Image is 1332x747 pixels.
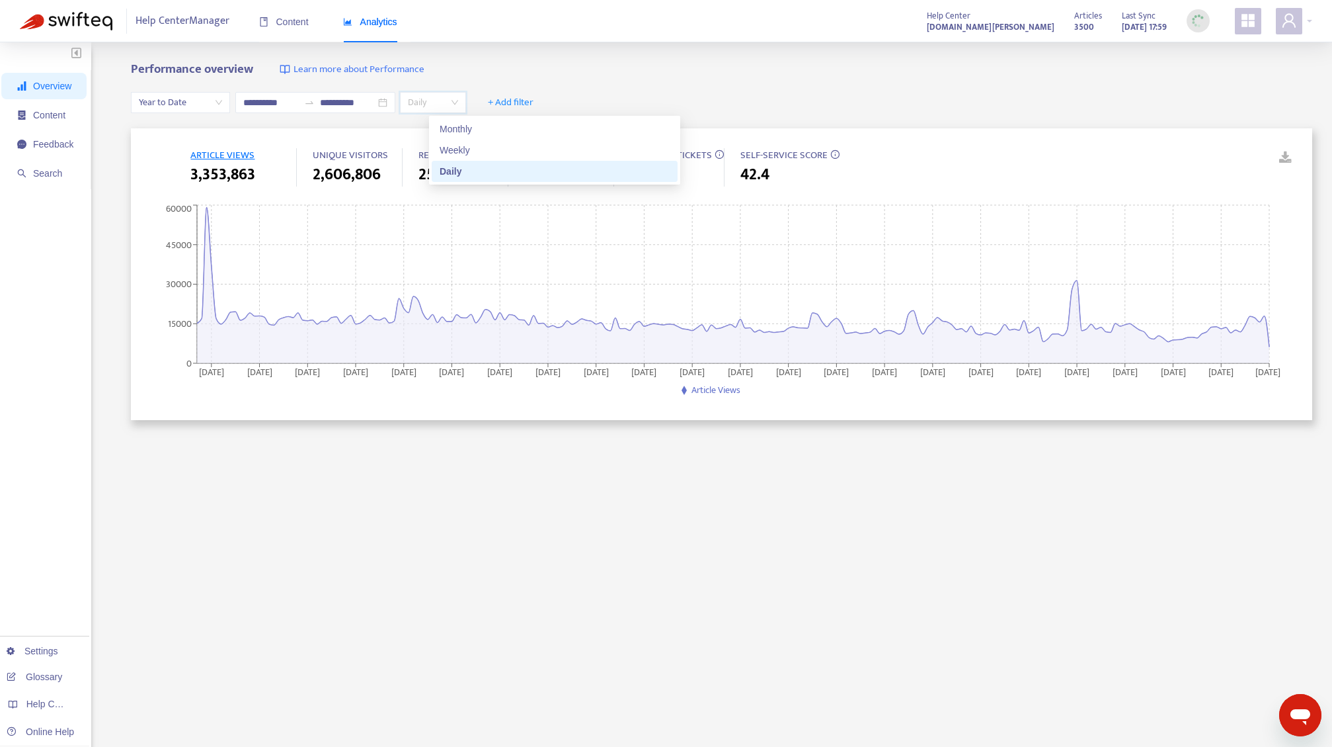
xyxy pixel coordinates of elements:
[295,364,321,379] tspan: [DATE]
[824,364,849,379] tspan: [DATE]
[136,9,229,34] span: Help Center Manager
[432,161,678,182] div: Daily
[7,646,58,656] a: Settings
[166,277,192,292] tspan: 30000
[139,93,222,112] span: Year to Date
[691,382,740,398] span: Article Views
[432,140,678,161] div: Weekly
[1074,9,1102,23] span: Articles
[33,110,65,120] span: Content
[740,147,828,163] span: SELF-SERVICE SCORE
[1209,364,1234,379] tspan: [DATE]
[927,19,1054,34] a: [DOMAIN_NAME][PERSON_NAME]
[17,140,26,149] span: message
[304,97,315,108] span: swap-right
[33,139,73,150] span: Feedback
[166,201,192,216] tspan: 60000
[259,17,309,27] span: Content
[7,726,74,737] a: Online Help
[920,364,945,379] tspan: [DATE]
[294,62,424,77] span: Learn more about Performance
[190,163,255,187] span: 3,353,863
[313,147,388,163] span: UNIQUE VISITORS
[1190,13,1206,29] img: sync_loading.0b5143dde30e3a21642e.gif
[17,110,26,120] span: container
[488,95,533,110] span: + Add filter
[33,168,62,179] span: Search
[1017,364,1042,379] tspan: [DATE]
[166,237,192,252] tspan: 45000
[478,92,543,113] button: + Add filter
[630,163,674,187] span: 61,535
[680,364,705,379] tspan: [DATE]
[584,364,609,379] tspan: [DATE]
[20,12,112,30] img: Swifteq
[17,81,26,91] span: signal
[17,169,26,178] span: search
[1256,364,1281,379] tspan: [DATE]
[1113,364,1138,379] tspan: [DATE]
[728,364,753,379] tspan: [DATE]
[418,163,442,187] span: 25s
[199,364,224,379] tspan: [DATE]
[440,364,465,379] tspan: [DATE]
[1279,694,1321,736] iframe: メッセージングウィンドウを開くボタン
[280,64,290,75] img: image-link
[740,163,769,187] span: 42.4
[632,364,657,379] tspan: [DATE]
[280,62,424,77] a: Learn more about Performance
[776,364,801,379] tspan: [DATE]
[168,316,192,331] tspan: 15000
[1065,364,1090,379] tspan: [DATE]
[440,143,670,157] div: Weekly
[1122,9,1156,23] span: Last Sync
[33,81,71,91] span: Overview
[927,20,1054,34] strong: [DOMAIN_NAME][PERSON_NAME]
[432,118,678,140] div: Monthly
[186,355,192,371] tspan: 0
[1240,13,1256,28] span: appstore
[131,59,253,79] b: Performance overview
[1122,20,1167,34] strong: [DATE] 17:59
[1161,364,1186,379] tspan: [DATE]
[524,163,559,187] span: 0.1 %
[343,17,397,27] span: Analytics
[247,364,272,379] tspan: [DATE]
[408,93,458,112] span: Daily
[391,364,416,379] tspan: [DATE]
[927,9,970,23] span: Help Center
[26,699,81,709] span: Help Centers
[968,364,994,379] tspan: [DATE]
[535,364,561,379] tspan: [DATE]
[313,163,381,187] span: 2,606,806
[343,17,352,26] span: area-chart
[873,364,898,379] tspan: [DATE]
[418,147,480,163] span: READING TIME
[440,122,670,136] div: Monthly
[1074,20,1094,34] strong: 3500
[488,364,513,379] tspan: [DATE]
[440,164,670,179] div: Daily
[1281,13,1297,28] span: user
[344,364,369,379] tspan: [DATE]
[190,147,255,163] span: ARTICLE VIEWS
[7,672,62,682] a: Glossary
[259,17,268,26] span: book
[304,97,315,108] span: to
